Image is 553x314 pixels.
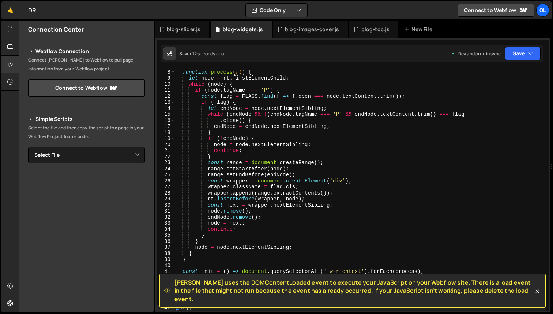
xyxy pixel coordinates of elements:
button: Code Only [246,4,307,17]
div: 31 [157,208,175,214]
div: 14 [157,106,175,112]
div: 34 [157,226,175,233]
div: 32 [157,214,175,221]
div: 39 [157,256,175,263]
div: DR [28,6,36,15]
a: Connect to Webflow [458,4,534,17]
h2: Simple Scripts [28,115,145,123]
div: Dev and prod in sync [451,51,501,57]
div: blog-slider.js [167,26,200,33]
div: 27 [157,184,175,190]
div: 23 [157,160,175,166]
a: 🤙 [1,1,19,19]
div: 9 [157,75,175,81]
div: 46 [157,299,175,305]
div: 33 [157,220,175,226]
div: 10 [157,81,175,88]
div: 18 [157,130,175,136]
div: 29 [157,196,175,202]
div: 47 [157,305,175,311]
div: 41 [157,269,175,275]
div: blog-widgets.js [223,26,263,33]
div: 43 [157,281,175,287]
div: 37 [157,244,175,251]
span: [PERSON_NAME] uses the DOMContentLoaded event to execute your JavaScript on your Webflow site. Th... [174,278,534,303]
div: 21 [157,148,175,154]
div: 20 [157,142,175,148]
div: 17 [157,123,175,130]
div: 12 [157,93,175,100]
a: Gl [536,4,549,17]
div: 36 [157,239,175,245]
iframe: YouTube video player [28,246,146,312]
div: 30 [157,202,175,208]
div: 42 [157,275,175,281]
div: 12 seconds ago [192,51,224,57]
div: 44 [157,287,175,293]
div: 16 [157,118,175,124]
div: 26 [157,178,175,184]
button: Save [505,47,541,60]
div: 22 [157,154,175,160]
h2: Webflow Connection [28,47,145,56]
div: 24 [157,166,175,172]
div: blog-toc.js [361,26,390,33]
iframe: YouTube video player [28,175,146,241]
div: 40 [157,263,175,269]
div: 25 [157,172,175,178]
div: 35 [157,232,175,239]
div: 38 [157,251,175,257]
div: 15 [157,111,175,118]
div: 19 [157,136,175,142]
div: blog-images-cover.js [285,26,339,33]
a: Connect to Webflow [28,79,145,97]
div: 8 [157,69,175,75]
div: 45 [157,293,175,299]
div: 11 [157,87,175,93]
div: 28 [157,190,175,196]
div: Saved [179,51,224,57]
div: 13 [157,99,175,106]
h2: Connection Center [28,25,84,33]
p: Select the file and then copy the script to a page in your Webflow Project footer code. [28,123,145,141]
p: Connect [PERSON_NAME] to Webflow to pull page information from your Webflow project [28,56,145,73]
div: New File [404,26,435,33]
